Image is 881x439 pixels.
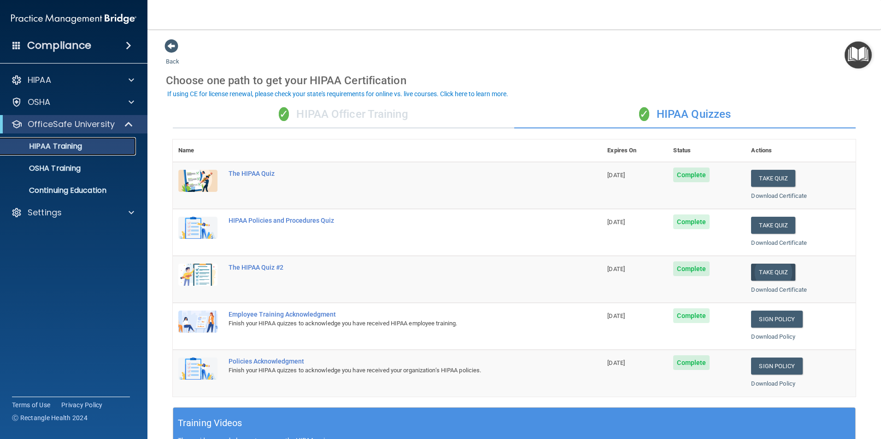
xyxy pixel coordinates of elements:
[607,359,625,366] span: [DATE]
[6,142,82,151] p: HIPAA Training
[28,97,51,108] p: OSHA
[229,318,556,329] div: Finish your HIPAA quizzes to acknowledge you have received HIPAA employee training.
[751,239,807,246] a: Download Certificate
[166,89,510,98] button: If using CE for license renewal, please check your state's requirements for online vs. live cours...
[12,400,50,410] a: Terms of Use
[751,170,795,187] button: Take Quiz
[607,312,625,319] span: [DATE]
[11,10,136,28] img: PMB logo
[229,365,556,376] div: Finish your HIPAA quizzes to acknowledge you have received your organization’s HIPAA policies.
[602,139,668,162] th: Expires On
[11,119,134,130] a: OfficeSafe University
[751,311,802,328] a: Sign Policy
[514,101,856,128] div: HIPAA Quizzes
[279,107,289,121] span: ✓
[173,101,514,128] div: HIPAA Officer Training
[668,139,746,162] th: Status
[178,415,242,431] h5: Training Videos
[28,75,51,86] p: HIPAA
[229,358,556,365] div: Policies Acknowledgment
[11,207,134,218] a: Settings
[229,264,556,271] div: The HIPAA Quiz #2
[751,264,795,281] button: Take Quiz
[673,355,710,370] span: Complete
[607,266,625,272] span: [DATE]
[607,219,625,225] span: [DATE]
[28,207,62,218] p: Settings
[166,67,863,94] div: Choose one path to get your HIPAA Certification
[751,358,802,375] a: Sign Policy
[673,168,710,182] span: Complete
[27,39,91,52] h4: Compliance
[673,261,710,276] span: Complete
[751,333,795,340] a: Download Policy
[845,41,872,69] button: Open Resource Center
[11,75,134,86] a: HIPAA
[673,308,710,323] span: Complete
[751,286,807,293] a: Download Certificate
[746,139,856,162] th: Actions
[229,170,556,177] div: The HIPAA Quiz
[673,214,710,229] span: Complete
[12,413,88,422] span: Ⓒ Rectangle Health 2024
[751,380,795,387] a: Download Policy
[6,164,81,173] p: OSHA Training
[751,192,807,199] a: Download Certificate
[11,97,134,108] a: OSHA
[229,311,556,318] div: Employee Training Acknowledgment
[167,91,508,97] div: If using CE for license renewal, please check your state's requirements for online vs. live cours...
[607,172,625,179] span: [DATE]
[229,217,556,224] div: HIPAA Policies and Procedures Quiz
[751,217,795,234] button: Take Quiz
[639,107,649,121] span: ✓
[166,47,179,65] a: Back
[173,139,223,162] th: Name
[28,119,115,130] p: OfficeSafe University
[6,186,132,195] p: Continuing Education
[61,400,103,410] a: Privacy Policy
